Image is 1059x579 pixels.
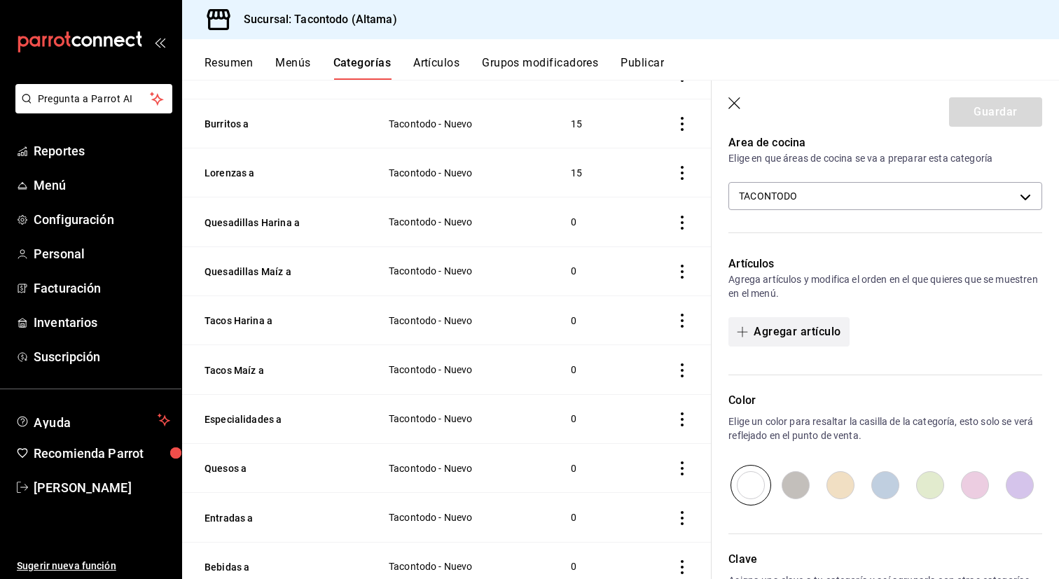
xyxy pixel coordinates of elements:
button: Quesadillas Harina a [205,216,345,230]
button: actions [675,216,689,230]
button: Bebidas a [205,560,345,574]
a: Pregunta a Parrot AI [10,102,172,116]
button: actions [675,363,689,377]
button: actions [675,412,689,426]
p: Elige un color para resaltar la casilla de la categoría, esto solo se verá reflejado en el punto ... [728,414,1042,442]
button: actions [675,117,689,131]
button: Menús [275,56,310,80]
button: Agregar artículo [728,317,849,347]
span: Tacontodo - Nuevo [389,119,537,129]
button: Publicar [621,56,664,80]
button: Resumen [205,56,253,80]
button: actions [675,461,689,475]
span: Tacontodo - Nuevo [389,463,537,473]
td: 0 [554,394,636,443]
span: Tacontodo - Nuevo [389,168,537,178]
span: Ayuda [34,412,152,428]
button: actions [675,265,689,279]
span: Tacontodo - Nuevo [389,316,537,326]
button: Tacos Maíz a [205,363,345,377]
td: 15 [554,148,636,197]
td: 0 [554,246,636,295]
span: Tacontodo - Nuevo [389,217,537,227]
p: Artículos [728,256,1042,272]
button: Lorenzas a [205,166,345,180]
div: navigation tabs [205,56,1059,80]
td: 0 [554,493,636,542]
span: Inventarios [34,313,170,332]
p: Clave [728,551,1042,568]
button: actions [675,560,689,574]
div: TACONTODO [728,182,1042,210]
p: Agrega artículos y modifica el orden en el que quieres que se muestren en el menú. [728,272,1042,300]
p: Color [728,392,1042,409]
td: 0 [554,345,636,394]
span: Reportes [34,141,170,160]
p: Elige en que áreas de cocina se va a preparar esta categoría [728,151,1042,165]
span: Tacontodo - Nuevo [389,266,537,276]
span: Tacontodo - Nuevo [389,414,537,424]
span: Menú [34,176,170,195]
span: Pregunta a Parrot AI [38,92,151,106]
button: Artículos [413,56,459,80]
button: open_drawer_menu [154,36,165,48]
td: 15 [554,99,636,148]
td: 0 [554,197,636,246]
span: Sugerir nueva función [17,559,170,573]
h3: Sucursal: Tacontodo (Altama) [233,11,397,28]
td: 0 [554,443,636,492]
span: Tacontodo - Nuevo [389,365,537,375]
button: Burritos a [205,117,345,131]
button: Grupos modificadores [482,56,598,80]
button: Especialidades a [205,412,345,426]
span: Recomienda Parrot [34,444,170,463]
button: Pregunta a Parrot AI [15,84,172,113]
button: Quesos a [205,461,345,475]
span: [PERSON_NAME] [34,478,170,497]
button: actions [675,314,689,328]
span: Facturación [34,279,170,298]
td: 0 [554,296,636,345]
span: Personal [34,244,170,263]
button: Entradas a [205,511,345,525]
button: Quesadillas Maíz a [205,265,345,279]
span: Suscripción [34,347,170,366]
span: Tacontodo - Nuevo [389,561,537,571]
span: Configuración [34,210,170,229]
button: Tacos Harina a [205,314,345,328]
p: Área de cocina [728,134,1042,151]
button: actions [675,511,689,525]
span: Tacontodo - Nuevo [389,512,537,522]
button: Categorías [333,56,392,80]
button: actions [675,166,689,180]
